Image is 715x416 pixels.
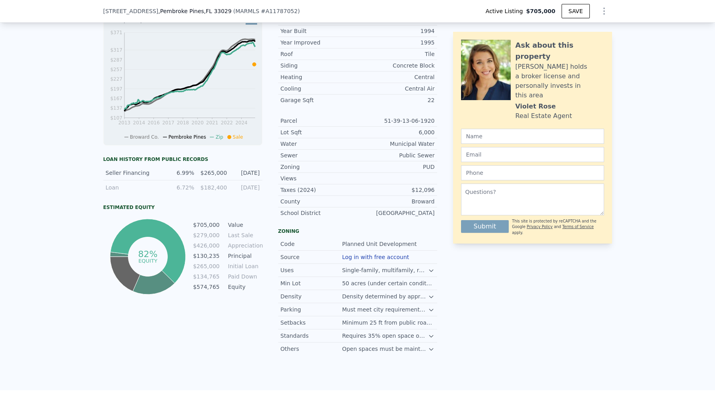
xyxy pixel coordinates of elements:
[281,73,358,81] div: Heating
[227,252,262,260] td: Principal
[527,224,552,229] a: Privacy Policy
[110,76,122,82] tspan: $227
[204,8,231,14] span: , FL 33029
[206,120,218,126] tspan: 2021
[461,129,604,144] input: Name
[281,240,342,248] div: Code
[358,50,435,58] div: Tile
[358,197,435,205] div: Broward
[281,253,342,261] div: Source
[342,266,428,274] div: Single-family, multifamily, rental, townhouses, quadplexes, compatible commercial and industrial ...
[281,266,342,274] div: Uses
[221,120,233,126] tspan: 2022
[526,7,556,15] span: $705,000
[461,165,604,180] input: Phone
[342,279,435,287] div: 50 acres (under certain conditions)
[342,306,428,313] div: Must meet city requirements; changes need a parking study.
[596,3,612,19] button: Show Options
[358,96,435,104] div: 22
[358,27,435,35] div: 1994
[193,262,220,271] td: $265,000
[342,332,428,340] div: Requires 35% open space of gross area; underground utilities.
[110,115,122,121] tspan: $107
[358,85,435,93] div: Central Air
[281,96,358,104] div: Garage Sqft
[233,7,300,15] div: ( )
[281,62,358,70] div: Siding
[215,134,223,140] span: Zip
[461,147,604,162] input: Email
[358,151,435,159] div: Public Sewer
[110,57,122,63] tspan: $287
[281,163,358,171] div: Zoning
[103,156,262,163] div: Loan history from public records
[233,134,243,140] span: Sale
[281,332,342,340] div: Standards
[281,319,342,327] div: Setbacks
[193,282,220,291] td: $574,765
[281,85,358,93] div: Cooling
[358,209,435,217] div: [GEOGRAPHIC_DATA]
[118,120,130,126] tspan: 2013
[227,272,262,281] td: Paid Down
[235,120,248,126] tspan: 2024
[281,140,358,148] div: Water
[133,120,145,126] tspan: 2014
[281,209,358,217] div: School District
[562,4,589,18] button: SAVE
[158,7,231,15] span: , Pembroke Pines
[342,345,428,353] div: Open spaces must be maintained; structures' length subject to approval.
[358,117,435,125] div: 51-39-13-06-1920
[515,62,604,100] div: [PERSON_NAME] holds a broker license and personally invests in this area
[199,184,227,192] div: $182,400
[138,249,158,259] tspan: 82%
[358,39,435,46] div: 1995
[281,197,358,205] div: County
[235,8,259,14] span: MARMLS
[358,128,435,136] div: 6,000
[103,7,159,15] span: [STREET_ADDRESS]
[281,27,358,35] div: Year Built
[358,163,435,171] div: PUD
[512,219,604,236] div: This site is protected by reCAPTCHA and the Google and apply.
[281,186,358,194] div: Taxes (2024)
[342,319,435,327] div: Minimum 25 ft from public roads.
[147,120,160,126] tspan: 2016
[342,292,428,300] div: Density determined by approved plan.
[227,221,262,229] td: Value
[261,8,298,14] span: # A11787052
[110,96,122,101] tspan: $167
[166,184,194,192] div: 6.72%
[342,240,419,248] div: Planned Unit Development
[110,105,122,111] tspan: $137
[515,40,604,62] div: Ask about this property
[227,241,262,250] td: Appreciation
[358,140,435,148] div: Municipal Water
[358,73,435,81] div: Central
[193,241,220,250] td: $426,000
[110,67,122,72] tspan: $257
[110,86,122,92] tspan: $197
[227,262,262,271] td: Initial Loan
[227,282,262,291] td: Equity
[281,151,358,159] div: Sewer
[191,120,203,126] tspan: 2020
[461,220,509,233] button: Submit
[110,47,122,53] tspan: $317
[515,102,556,111] div: Violet Rose
[103,204,262,211] div: Estimated Equity
[193,231,220,240] td: $279,000
[169,134,206,140] span: Pembroke Pines
[193,221,220,229] td: $705,000
[281,39,358,46] div: Year Improved
[281,345,342,353] div: Others
[358,62,435,70] div: Concrete Block
[227,231,262,240] td: Last Sale
[162,120,174,126] tspan: 2017
[106,184,162,192] div: Loan
[193,272,220,281] td: $134,765
[342,254,409,260] button: Log in with free account
[106,169,162,177] div: Seller Financing
[110,30,122,35] tspan: $371
[176,120,189,126] tspan: 2018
